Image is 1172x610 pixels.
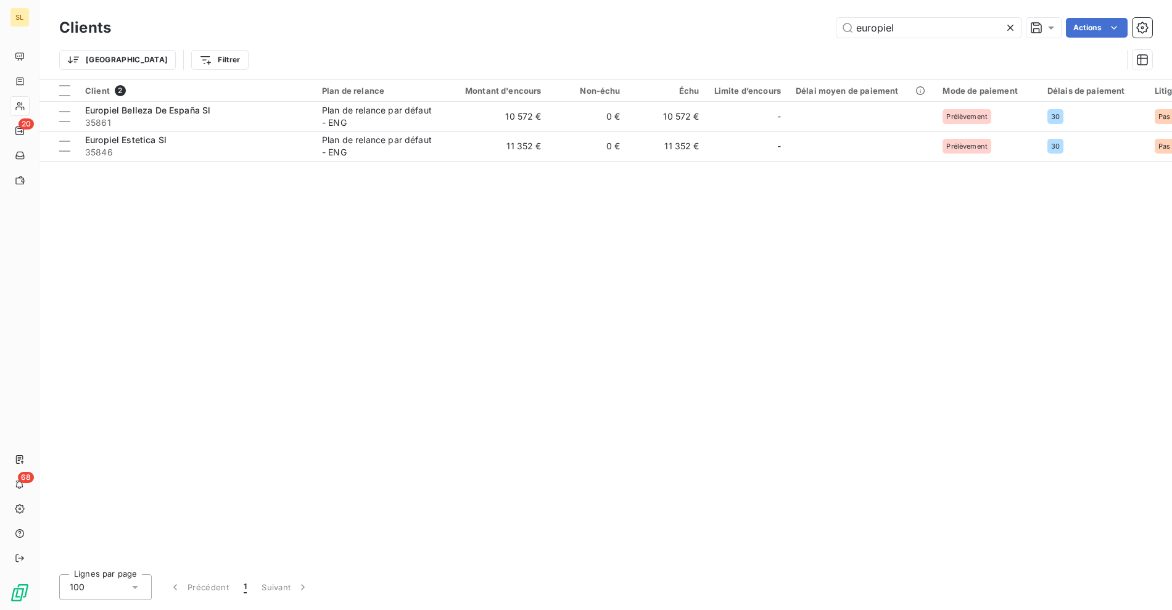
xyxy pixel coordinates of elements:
span: - [777,110,781,123]
div: Délais de paiement [1047,86,1140,96]
div: Limite d’encours [714,86,781,96]
div: Délai moyen de paiement [796,86,928,96]
span: 20 [19,118,34,130]
span: 35861 [85,117,307,129]
td: 11 352 € [443,131,549,161]
span: Prélèvement [946,142,988,150]
td: 10 572 € [443,102,549,131]
span: 35846 [85,146,307,159]
span: Client [85,86,110,96]
div: Montant d'encours [450,86,542,96]
button: Suivant [254,574,316,600]
div: Mode de paiement [943,86,1032,96]
span: - [777,140,781,152]
span: 2 [115,85,126,96]
div: Plan de relance [322,86,435,96]
span: 1 [244,581,247,593]
span: Prélèvement [946,113,988,120]
button: [GEOGRAPHIC_DATA] [59,50,176,70]
span: 68 [18,472,34,483]
div: Plan de relance par défaut - ENG [322,104,435,129]
div: Échu [635,86,699,96]
span: Europiel Belleza De España Sl [85,105,210,115]
button: Actions [1066,18,1128,38]
td: 0 € [549,102,628,131]
div: SL [10,7,30,27]
span: 30 [1051,142,1060,150]
div: Non-échu [556,86,621,96]
button: 1 [236,574,254,600]
td: 10 572 € [628,102,707,131]
div: Plan de relance par défaut - ENG [322,134,435,159]
td: 0 € [549,131,628,161]
span: 30 [1051,113,1060,120]
img: Logo LeanPay [10,583,30,603]
input: Rechercher [836,18,1021,38]
h3: Clients [59,17,111,39]
button: Filtrer [191,50,248,70]
iframe: Intercom live chat [1130,568,1160,598]
button: Précédent [162,574,236,600]
span: Europiel Estetica Sl [85,134,167,145]
td: 11 352 € [628,131,707,161]
span: 100 [70,581,85,593]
